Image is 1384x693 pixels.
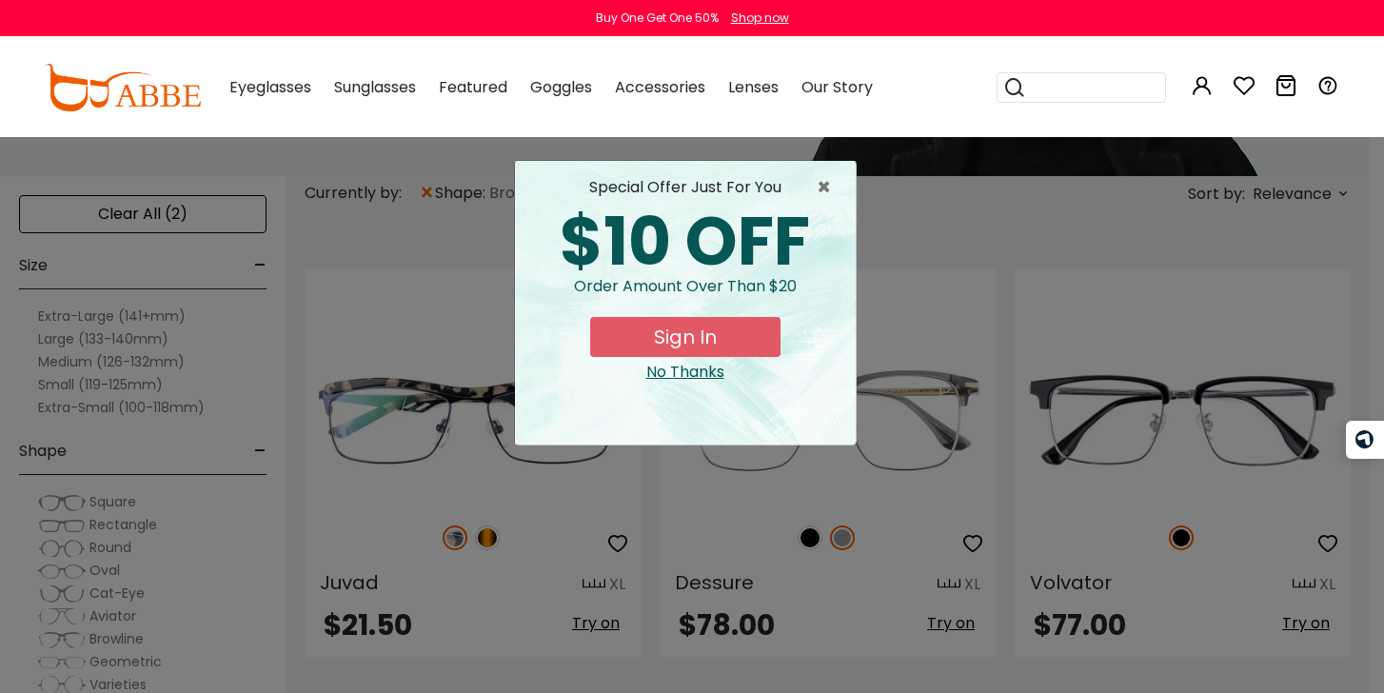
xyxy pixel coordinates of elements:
[334,76,416,98] span: Sunglasses
[817,176,840,199] span: ×
[590,317,781,357] button: Sign In
[530,361,840,384] div: Close
[45,64,201,111] img: abbeglasses.com
[722,10,789,26] a: Shop now
[530,76,592,98] span: Goggles
[530,208,840,275] div: $10 OFF
[530,275,840,317] div: Order amount over than $20
[439,76,507,98] span: Featured
[530,176,840,199] div: special offer just for you
[728,76,779,98] span: Lenses
[596,10,719,27] div: Buy One Get One 50%
[817,176,840,199] button: Close
[801,76,873,98] span: Our Story
[615,76,705,98] span: Accessories
[731,10,789,27] div: Shop now
[229,76,311,98] span: Eyeglasses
